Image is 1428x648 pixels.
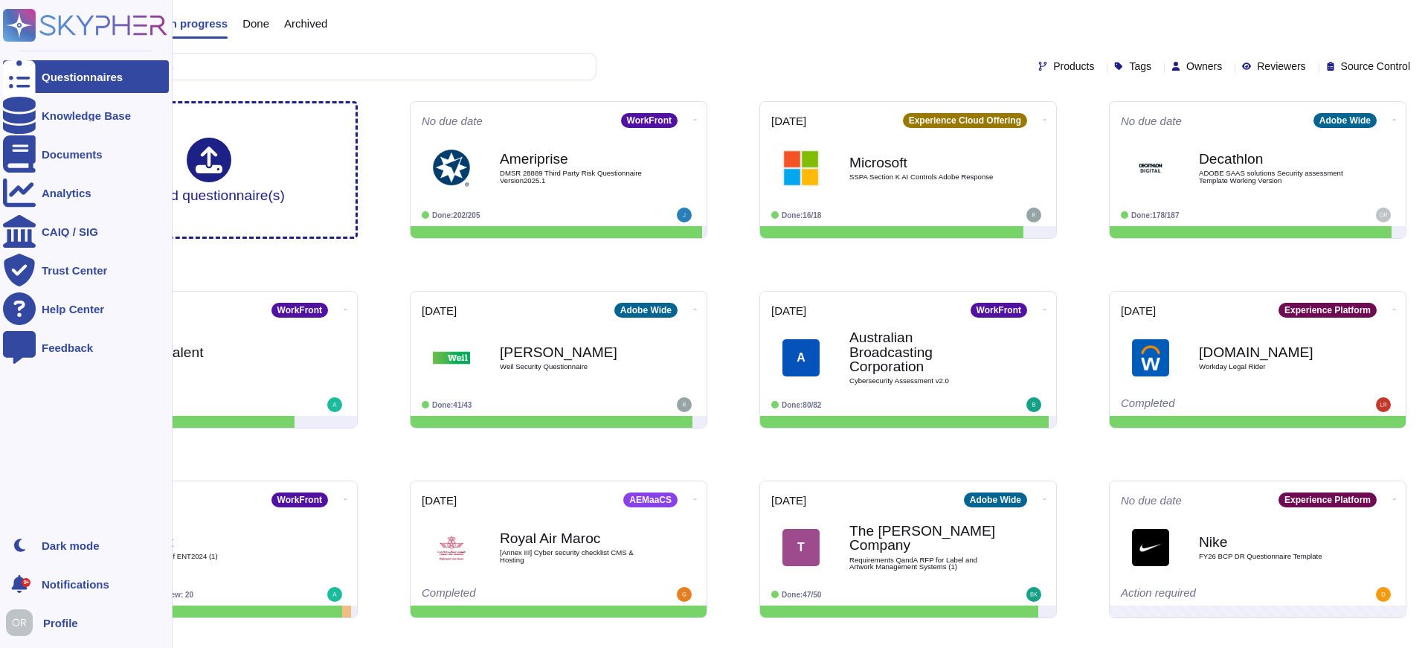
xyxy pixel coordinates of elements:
[500,152,649,166] b: Ameriprise
[782,150,820,187] img: Logo
[42,579,109,590] span: Notifications
[327,587,342,602] img: user
[42,149,103,160] div: Documents
[433,529,470,566] img: Logo
[59,54,596,80] input: Search by keywords
[964,493,1027,507] div: Adobe Wide
[1257,61,1305,71] span: Reviewers
[500,531,649,545] b: Royal Air Maroc
[782,401,821,409] span: Done: 80/82
[1279,303,1377,318] div: Experience Platform
[623,493,678,507] div: AEMaaCS
[271,303,328,318] div: WorkFront
[782,211,821,219] span: Done: 16/18
[150,553,299,560] span: Copy of ENT2024 (1)
[621,113,678,128] div: WorkFront
[500,363,649,370] span: Weil Security Questionnaire
[1026,397,1041,412] img: user
[42,540,100,551] div: Dark mode
[3,292,169,325] a: Help Center
[22,578,30,587] div: 9+
[433,150,470,187] img: Logo
[849,173,998,181] span: SSPA Section K AI Controls Adobe Response
[782,529,820,566] div: T
[971,303,1027,318] div: WorkFront
[43,617,78,629] span: Profile
[1132,339,1169,376] img: Logo
[1279,493,1377,507] div: Experience Platform
[1199,170,1348,184] span: ADOBE SAAS solutions Security assessment Template Working Version
[1121,587,1303,602] div: Action required
[771,495,806,506] span: [DATE]
[6,609,33,636] img: user
[422,115,483,126] span: No due date
[677,208,692,222] img: user
[150,363,299,370] span: Book2
[1313,113,1377,128] div: Adobe Wide
[3,254,169,286] a: Trust Center
[150,345,299,359] b: Catalent
[849,556,998,571] span: Requirements QandA RFP for Label and Artwork Management Systems (1)
[3,215,169,248] a: CAIQ / SIG
[1129,61,1151,71] span: Tags
[1026,587,1041,602] img: user
[677,587,692,602] img: user
[432,401,472,409] span: Done: 41/43
[500,549,649,563] span: [Annex III] Cyber security checklist CMS & Hosting
[849,330,998,373] b: Australian Broadcasting Corporation
[1121,397,1303,412] div: Completed
[1199,152,1348,166] b: Decathlon
[500,345,649,359] b: [PERSON_NAME]
[1053,61,1094,71] span: Products
[849,155,998,170] b: Microsoft
[42,71,123,83] div: Questionnaires
[1376,587,1391,602] img: user
[3,331,169,364] a: Feedback
[42,304,104,315] div: Help Center
[849,524,998,552] b: The [PERSON_NAME] Company
[1186,61,1222,71] span: Owners
[42,187,91,199] div: Analytics
[1199,363,1348,370] span: Workday Legal Rider
[1132,529,1169,566] img: Logo
[1376,397,1391,412] img: user
[1026,208,1041,222] img: user
[1121,115,1182,126] span: No due date
[327,397,342,412] img: user
[167,18,228,29] span: In progress
[782,591,821,599] span: Done: 47/50
[42,265,107,276] div: Trust Center
[1131,211,1180,219] span: Done: 178/187
[133,138,285,202] div: Upload questionnaire(s)
[1341,61,1410,71] span: Source Control
[782,339,820,376] div: A
[284,18,327,29] span: Archived
[3,138,169,170] a: Documents
[3,176,169,209] a: Analytics
[1121,305,1156,316] span: [DATE]
[3,60,169,93] a: Questionnaires
[771,115,806,126] span: [DATE]
[849,377,998,385] span: Cybersecurity Assessment v2.0
[3,606,43,639] button: user
[271,493,328,507] div: WorkFront
[422,305,457,316] span: [DATE]
[42,110,131,121] div: Knowledge Base
[614,303,678,318] div: Adobe Wide
[1376,208,1391,222] img: user
[1199,553,1348,560] span: FY26 BCP DR Questionnaire Template
[3,99,169,132] a: Knowledge Base
[42,342,93,353] div: Feedback
[422,587,604,602] div: Completed
[150,535,299,549] b: test
[242,18,269,29] span: Done
[1121,495,1182,506] span: No due date
[1199,345,1348,359] b: [DOMAIN_NAME]
[771,305,806,316] span: [DATE]
[433,339,470,376] img: Logo
[422,495,457,506] span: [DATE]
[677,397,692,412] img: user
[500,170,649,184] span: DMSR 28889 Third Party Risk Questionnaire Version2025.1
[1132,150,1169,187] img: Logo
[1199,535,1348,549] b: Nike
